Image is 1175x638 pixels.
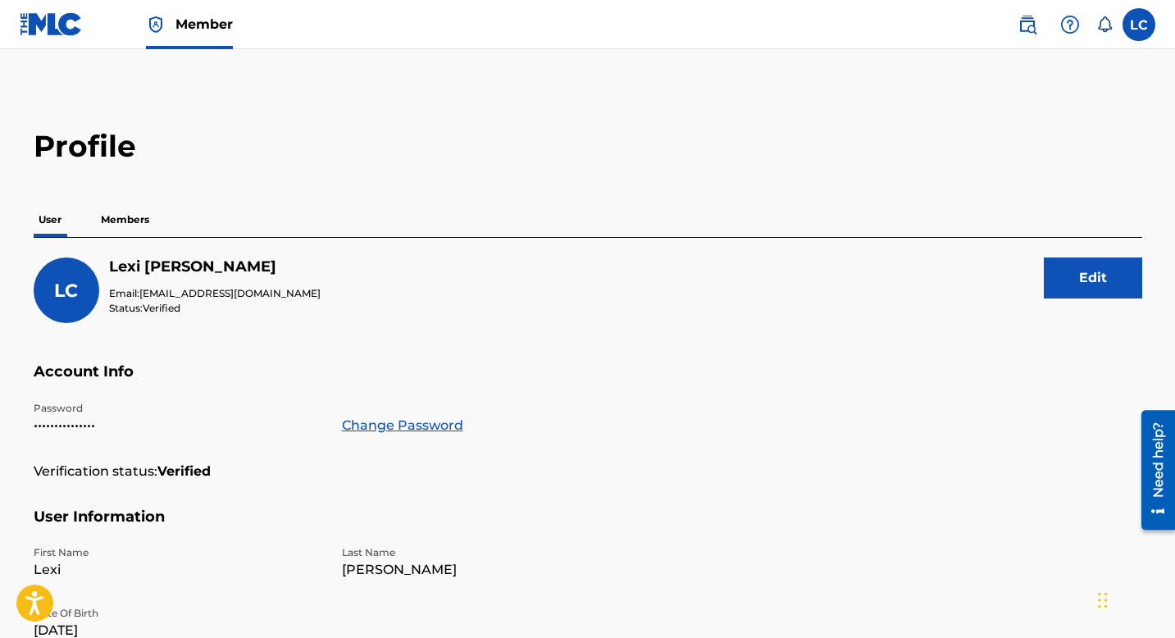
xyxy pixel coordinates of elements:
[109,286,321,301] p: Email:
[34,545,322,560] p: First Name
[34,203,66,237] p: User
[34,416,322,435] p: •••••••••••••••
[1044,257,1142,298] button: Edit
[175,15,233,34] span: Member
[34,508,1142,546] h5: User Information
[34,128,1142,165] h2: Profile
[20,12,83,36] img: MLC Logo
[96,203,154,237] p: Members
[1060,15,1080,34] img: help
[342,545,631,560] p: Last Name
[157,462,211,481] strong: Verified
[1123,8,1155,41] div: User Menu
[54,280,78,302] span: LC
[1093,559,1175,638] iframe: Chat Widget
[1018,15,1037,34] img: search
[342,416,463,435] a: Change Password
[34,362,1142,401] h5: Account Info
[143,302,180,314] span: Verified
[139,287,321,299] span: [EMAIL_ADDRESS][DOMAIN_NAME]
[1096,16,1113,33] div: Notifications
[109,257,321,276] h5: Lexi Carney
[1011,8,1044,41] a: Public Search
[146,15,166,34] img: Top Rightsholder
[34,462,157,481] p: Verification status:
[34,606,322,621] p: Date Of Birth
[34,401,322,416] p: Password
[1098,576,1108,625] div: Drag
[1054,8,1086,41] div: Help
[109,301,321,316] p: Status:
[1129,404,1175,536] iframe: Resource Center
[34,560,322,580] p: Lexi
[342,560,631,580] p: [PERSON_NAME]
